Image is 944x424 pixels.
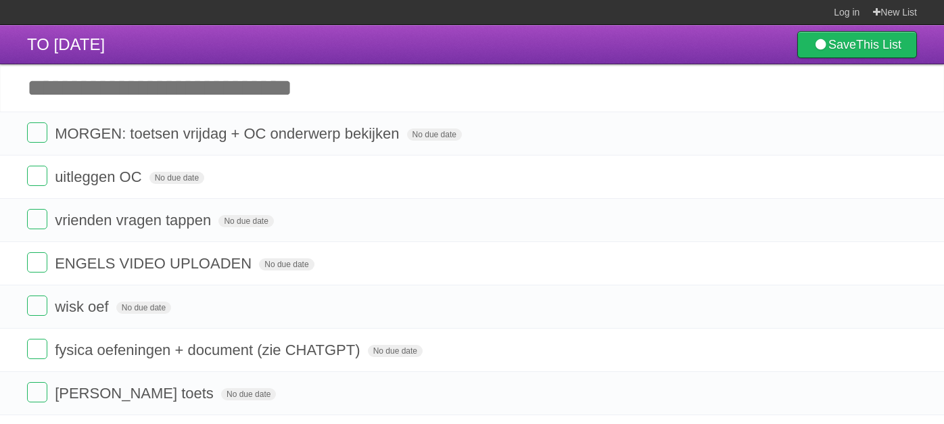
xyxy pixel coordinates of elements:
[797,31,917,58] a: SaveThis List
[55,168,145,185] span: uitleggen OC
[27,35,105,53] span: TO [DATE]
[221,388,276,400] span: No due date
[27,339,47,359] label: Done
[407,128,462,141] span: No due date
[368,345,423,357] span: No due date
[55,385,217,402] span: [PERSON_NAME] toets
[55,255,255,272] span: ENGELS VIDEO UPLOADEN
[55,341,363,358] span: fysica oefeningen + document (zie CHATGPT)
[55,125,402,142] span: MORGEN: toetsen vrijdag + OC onderwerp bekijken
[27,122,47,143] label: Done
[55,298,112,315] span: wisk oef
[27,209,47,229] label: Done
[218,215,273,227] span: No due date
[259,258,314,270] span: No due date
[27,296,47,316] label: Done
[149,172,204,184] span: No due date
[27,382,47,402] label: Done
[116,302,171,314] span: No due date
[55,212,214,229] span: vrienden vragen tappen
[27,166,47,186] label: Done
[856,38,901,51] b: This List
[27,252,47,273] label: Done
